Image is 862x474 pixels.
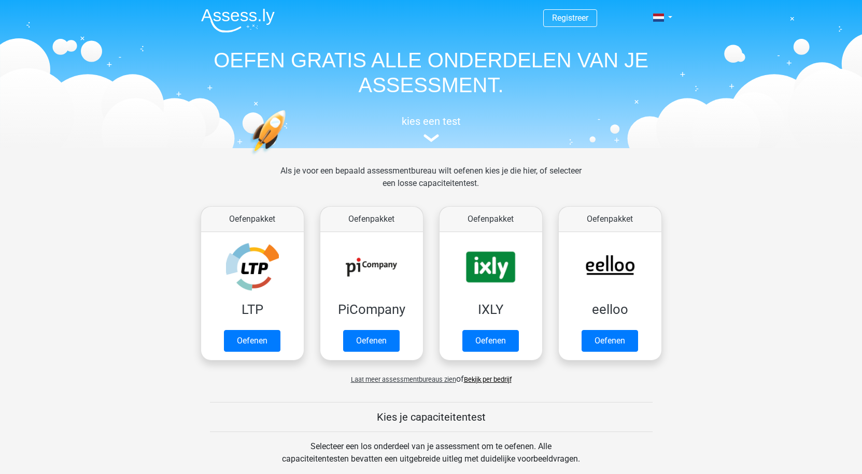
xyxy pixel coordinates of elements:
h1: OEFEN GRATIS ALLE ONDERDELEN VAN JE ASSESSMENT. [193,48,670,97]
h5: kies een test [193,115,670,127]
span: Laat meer assessmentbureaus zien [351,376,456,383]
a: Oefenen [582,330,638,352]
img: Assessly [201,8,275,33]
a: kies een test [193,115,670,142]
h5: Kies je capaciteitentest [210,411,653,423]
a: Oefenen [343,330,400,352]
a: Registreer [552,13,588,23]
div: of [193,365,670,385]
img: assessment [423,134,439,142]
div: Als je voor een bepaald assessmentbureau wilt oefenen kies je die hier, of selecteer een losse ca... [272,165,590,202]
a: Oefenen [462,330,519,352]
a: Oefenen [224,330,280,352]
a: Bekijk per bedrijf [464,376,512,383]
img: oefenen [250,110,326,204]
